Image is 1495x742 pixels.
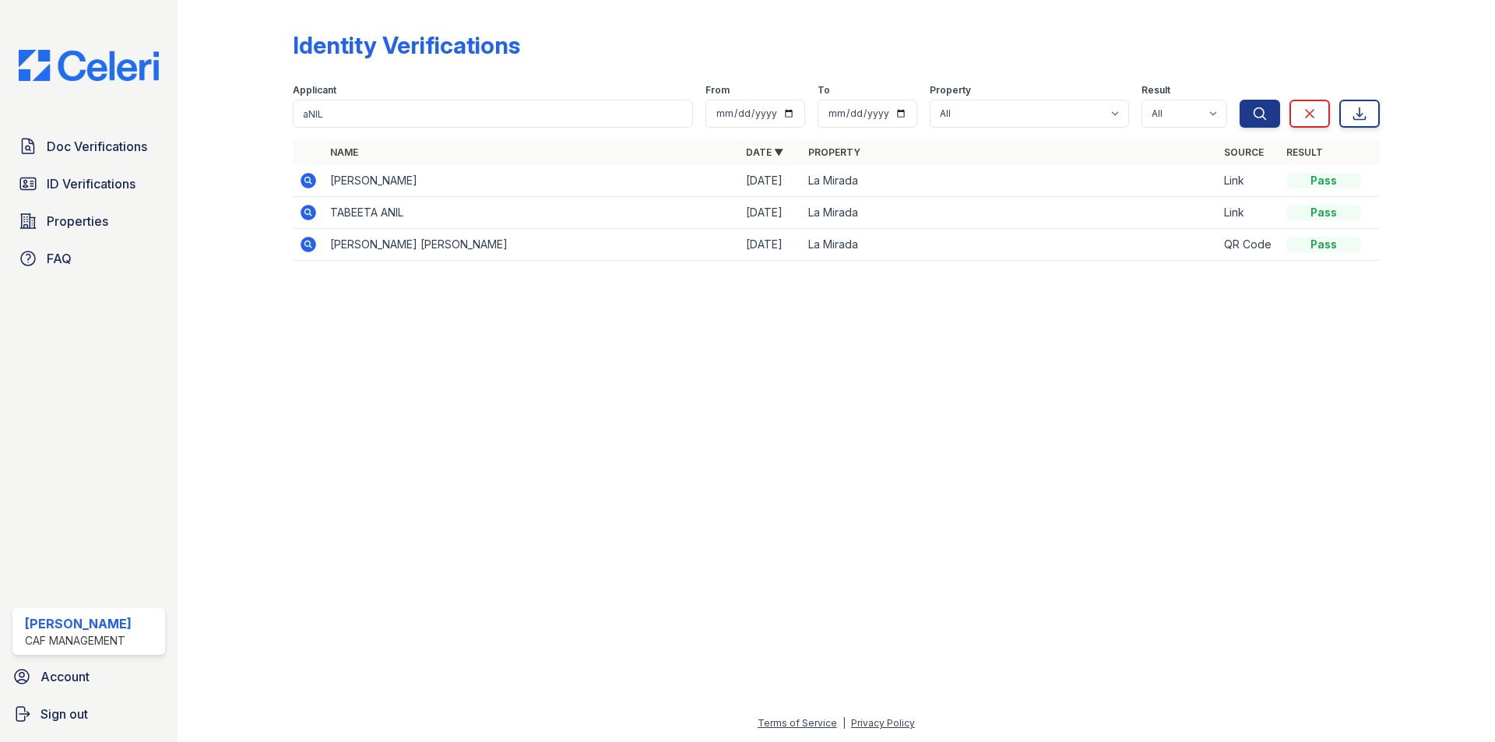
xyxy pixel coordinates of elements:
a: Properties [12,206,165,237]
td: [DATE] [740,165,802,197]
span: ID Verifications [47,174,135,193]
div: Identity Verifications [293,31,520,59]
input: Search by name or phone number [293,100,693,128]
td: Link [1218,197,1280,229]
label: To [818,84,830,97]
a: Terms of Service [758,717,837,729]
label: From [705,84,730,97]
div: Pass [1286,173,1361,188]
td: [PERSON_NAME] [PERSON_NAME] [324,229,740,261]
td: La Mirada [802,165,1218,197]
div: [PERSON_NAME] [25,614,132,633]
a: Name [330,146,358,158]
a: Account [6,661,171,692]
div: Pass [1286,237,1361,252]
td: [DATE] [740,229,802,261]
a: Property [808,146,860,158]
td: Link [1218,165,1280,197]
a: FAQ [12,243,165,274]
span: Sign out [40,705,88,723]
label: Applicant [293,84,336,97]
a: Result [1286,146,1323,158]
div: CAF Management [25,633,132,649]
a: Date ▼ [746,146,783,158]
td: QR Code [1218,229,1280,261]
td: TABEETA ANIL [324,197,740,229]
span: Doc Verifications [47,137,147,156]
td: [PERSON_NAME] [324,165,740,197]
a: Source [1224,146,1264,158]
a: Doc Verifications [12,131,165,162]
td: [DATE] [740,197,802,229]
span: Properties [47,212,108,230]
td: La Mirada [802,229,1218,261]
a: Privacy Policy [851,717,915,729]
div: Pass [1286,205,1361,220]
span: FAQ [47,249,72,268]
div: | [842,717,846,729]
a: Sign out [6,698,171,730]
label: Result [1141,84,1170,97]
label: Property [930,84,971,97]
span: Account [40,667,90,686]
td: La Mirada [802,197,1218,229]
a: ID Verifications [12,168,165,199]
img: CE_Logo_Blue-a8612792a0a2168367f1c8372b55b34899dd931a85d93a1a3d3e32e68fde9ad4.png [6,50,171,81]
